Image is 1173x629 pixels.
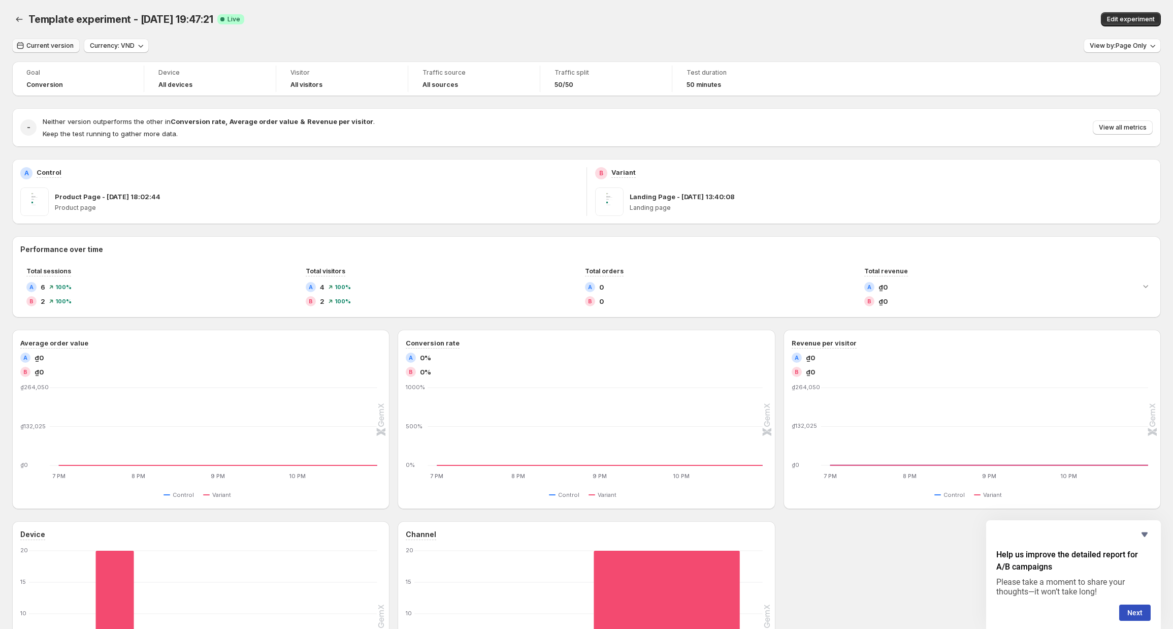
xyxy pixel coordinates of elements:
[173,491,194,499] span: Control
[878,296,888,306] span: ₫0
[1099,123,1147,132] span: View all metrics
[878,282,888,292] span: ₫0
[20,244,1153,255] h2: Performance over time
[26,69,129,77] span: Goal
[35,367,44,377] span: ₫0
[420,353,431,363] span: 0%
[512,473,526,480] text: 8 PM
[1084,39,1161,53] button: View by:Page Only
[806,367,815,377] span: ₫0
[320,296,324,306] span: 2
[687,81,721,89] span: 50 minutes
[588,298,592,304] h2: B
[335,284,351,290] span: 100 %
[1093,120,1153,135] button: View all metrics
[585,267,624,275] span: Total orders
[26,68,129,90] a: GoalConversion
[28,13,213,25] span: Template experiment - [DATE] 19:47:21
[20,187,49,216] img: Product Page - Aug 6, 18:02:44
[1138,279,1153,293] button: Expand chart
[335,298,351,304] span: 100 %
[595,187,624,216] img: Landing Page - Apr 29, 13:40:08
[406,578,411,585] text: 15
[792,461,799,468] text: ₫0
[26,267,71,275] span: Total sessions
[983,491,1002,499] span: Variant
[306,267,345,275] span: Total visitors
[20,423,46,430] text: ₫132,025
[996,528,1151,621] div: Help us improve the detailed report for A/B campaigns
[422,81,458,89] h4: All sources
[211,473,225,480] text: 9 PM
[52,473,66,480] text: 7 PM
[307,117,373,125] strong: Revenue per visitor
[290,68,394,90] a: VisitorAll visitors
[1138,528,1151,541] button: Hide survey
[406,338,460,348] h3: Conversion rate
[1090,42,1147,50] span: View by: Page Only
[132,473,145,480] text: 8 PM
[974,489,1006,501] button: Variant
[35,353,44,363] span: ₫0
[792,423,817,430] text: ₫132,025
[599,169,603,177] h2: B
[12,12,26,26] button: Back
[599,282,604,292] span: 0
[687,69,790,77] span: Test duration
[630,204,1153,212] p: Landing page
[55,298,72,304] span: 100 %
[203,489,235,501] button: Variant
[158,81,192,89] h4: All devices
[589,489,621,501] button: Variant
[41,282,45,292] span: 6
[996,577,1151,596] p: Please take a moment to share your thoughts—it won’t take long!
[673,473,690,480] text: 10 PM
[212,491,231,499] span: Variant
[406,423,422,430] text: 500%
[409,355,413,361] h2: A
[549,489,583,501] button: Control
[1107,15,1155,23] span: Edit experiment
[431,473,444,480] text: 7 PM
[12,39,80,53] button: Current version
[41,296,45,306] span: 2
[903,473,917,480] text: 8 PM
[806,353,815,363] span: ₫0
[558,491,579,499] span: Control
[823,473,836,480] text: 7 PM
[867,284,871,290] h2: A
[20,547,28,554] text: 20
[406,610,412,617] text: 10
[43,117,375,125] span: Neither version outperforms the other in .
[867,298,871,304] h2: B
[555,81,573,89] span: 50/50
[593,473,607,480] text: 9 PM
[164,489,198,501] button: Control
[290,69,394,77] span: Visitor
[20,461,28,468] text: ₫0
[27,122,30,133] h2: -
[795,369,799,375] h2: B
[29,284,34,290] h2: A
[309,298,313,304] h2: B
[422,69,526,77] span: Traffic source
[23,369,27,375] h2: B
[982,473,996,480] text: 9 PM
[158,68,262,90] a: DeviceAll devices
[406,547,413,554] text: 20
[289,473,306,480] text: 10 PM
[599,296,604,306] span: 0
[420,367,431,377] span: 0%
[630,192,735,202] p: Landing Page - [DATE] 13:40:08
[300,117,305,125] strong: &
[20,338,88,348] h3: Average order value
[320,282,324,292] span: 4
[29,298,34,304] h2: B
[611,167,636,177] p: Variant
[43,130,178,138] span: Keep the test running to gather more data.
[225,117,227,125] strong: ,
[598,491,616,499] span: Variant
[26,81,63,89] span: Conversion
[55,284,72,290] span: 100 %
[309,284,313,290] h2: A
